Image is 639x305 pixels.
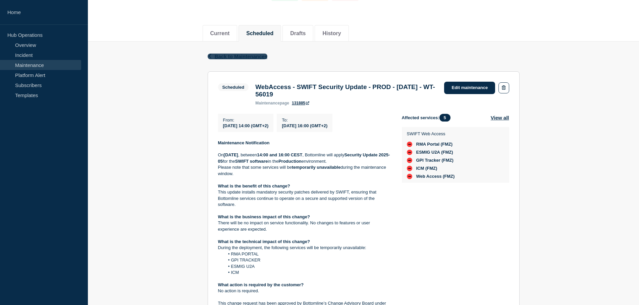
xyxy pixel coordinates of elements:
span: Affected services: [402,114,454,122]
p: This update installs mandatory security patches delivered by SWIFT, ensuring that Bottomline serv... [218,189,391,208]
span: Scheduled [218,83,249,91]
button: History [322,30,341,36]
span: Web Access (FMZ) [416,174,455,179]
p: During the deployment, the following services will be temporarily unavailable: [218,245,391,251]
span: GPI Tracker (FMZ) [416,158,454,163]
strong: temporarily unavailable [292,165,340,170]
p: From : [223,118,269,123]
button: View all [491,114,509,122]
span: RMA Portal (FMZ) [416,142,453,147]
strong: Maintenance Notification [218,140,270,145]
strong: What action is required by the customer? [218,282,304,287]
strong: Security Update 2025-05 [218,152,390,163]
span: ICM (FMZ) [416,166,437,171]
p: There will be no impact on service functionality. No changes to features or user experience are e... [218,220,391,232]
span: [DATE] 14:00 (GMT+2) [223,123,269,128]
li: ESMIG U2A [224,263,391,270]
h3: WebAccess - SWIFT Security Update - PROD - [DATE] - WT-56019 [255,83,437,98]
a: 131885 [292,101,309,105]
div: down [407,142,412,147]
li: ICM [224,270,391,276]
strong: What is the business impact of this change? [218,214,310,219]
span: Back to Maintenances [215,54,268,59]
p: No action is required. [218,288,391,294]
p: Please note that some services will be during the maintenance window. [218,164,391,177]
p: To : [282,118,327,123]
li: GPI TRACKER [224,257,391,263]
p: On , between , Bottomline will apply for the in the environment. [218,152,391,164]
strong: What is the benefit of this change? [218,183,290,188]
li: RMA PORTAL [224,251,391,257]
button: Scheduled [246,30,273,36]
p: SWIFT Web Access [407,131,455,136]
strong: 14:00 and 16:00 CEST [257,152,302,157]
span: 5 [439,114,450,122]
button: Current [210,30,230,36]
div: down [407,166,412,171]
span: ESMIG U2A (FMZ) [416,150,453,155]
strong: What is the technical impact of this change? [218,239,310,244]
strong: Production [278,159,302,164]
div: down [407,158,412,163]
strong: SWIFT software [235,159,268,164]
a: Edit maintenance [444,82,495,94]
span: maintenance [255,101,280,105]
div: down [407,150,412,155]
button: Back to Maintenances [208,54,268,59]
p: page [255,101,289,105]
span: [DATE] 16:00 (GMT+2) [282,123,327,128]
button: Drafts [290,30,306,36]
div: down [407,174,412,179]
strong: [DATE] [224,152,238,157]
